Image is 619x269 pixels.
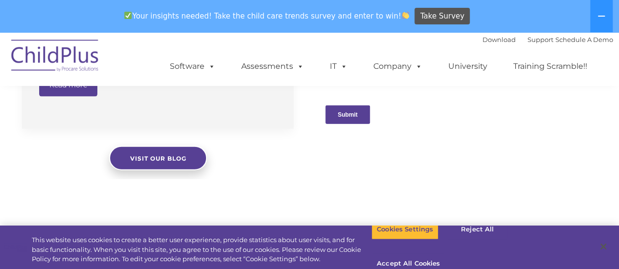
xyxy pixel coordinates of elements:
[130,155,186,162] span: Visit our blog
[527,36,553,43] a: Support
[160,57,225,76] a: Software
[109,146,207,170] a: Visit our blog
[593,236,614,257] button: Close
[371,219,438,240] button: Cookies Settings
[504,57,597,76] a: Training Scramble!!
[120,6,413,25] span: Your insights needed! Take the child care trends survey and enter to win!
[136,104,178,112] span: Phone number
[364,57,432,76] a: Company
[320,57,357,76] a: IT
[420,8,464,25] span: Take Survey
[124,12,132,19] img: ✅
[438,57,497,76] a: University
[482,36,613,43] font: |
[136,64,166,72] span: Last name
[231,57,314,76] a: Assessments
[32,235,371,264] div: This website uses cookies to create a better user experience, provide statistics about user visit...
[6,33,104,82] img: ChildPlus by Procare Solutions
[555,36,613,43] a: Schedule A Demo
[447,219,508,240] button: Reject All
[414,8,470,25] a: Take Survey
[482,36,516,43] a: Download
[402,12,409,19] img: 👏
